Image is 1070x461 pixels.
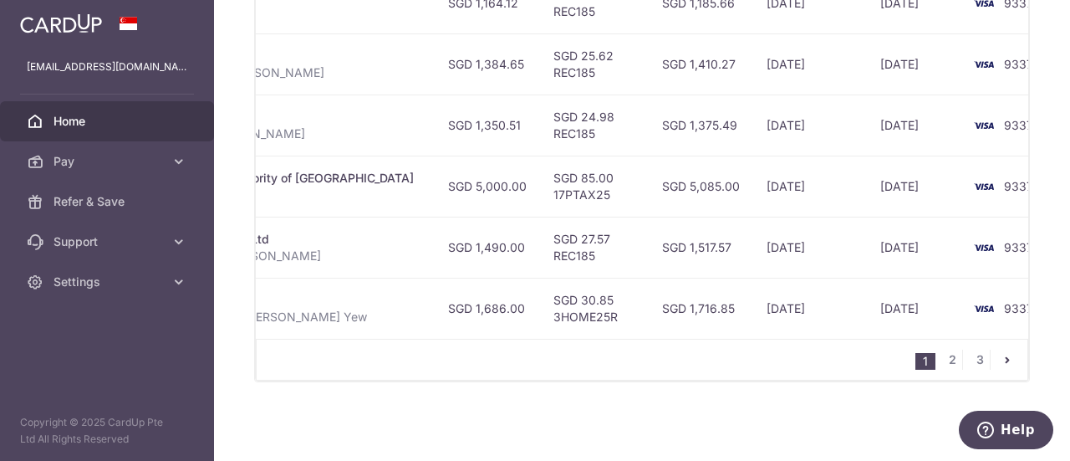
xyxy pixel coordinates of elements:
[967,299,1001,319] img: Bank Card
[53,193,164,210] span: Refer & Save
[867,278,962,339] td: [DATE]
[753,95,867,156] td: [DATE]
[27,59,187,75] p: [EMAIL_ADDRESS][DOMAIN_NAME]
[967,54,1001,74] img: Bank Card
[915,353,935,370] li: 1
[967,115,1001,136] img: Bank Card
[53,153,164,170] span: Pay
[53,274,164,290] span: Settings
[649,95,753,156] td: SGD 1,375.49
[970,350,990,370] a: 3
[958,411,1053,453] iframe: Opens a widget where you can find more information
[942,350,962,370] a: 2
[435,217,540,278] td: SGD 1,490.00
[753,217,867,278] td: [DATE]
[967,238,1001,258] img: Bank Card
[1004,240,1033,254] span: 9337
[915,340,1027,380] nav: pager
[435,156,540,217] td: SGD 5,000.00
[649,33,753,95] td: SGD 1,410.27
[867,33,962,95] td: [DATE]
[435,278,540,339] td: SGD 1,686.00
[53,113,164,130] span: Home
[1004,57,1033,71] span: 9337
[753,278,867,339] td: [DATE]
[540,156,649,217] td: SGD 85.00 17PTAX25
[20,13,102,33] img: CardUp
[867,156,962,217] td: [DATE]
[649,156,753,217] td: SGD 5,085.00
[867,95,962,156] td: [DATE]
[753,33,867,95] td: [DATE]
[1004,301,1033,315] span: 9337
[753,156,867,217] td: [DATE]
[435,33,540,95] td: SGD 1,384.65
[540,95,649,156] td: SGD 24.98 REC185
[540,217,649,278] td: SGD 27.57 REC185
[540,33,649,95] td: SGD 25.62 REC185
[53,233,164,250] span: Support
[540,278,649,339] td: SGD 30.85 3HOME25R
[649,217,753,278] td: SGD 1,517.57
[435,95,540,156] td: SGD 1,350.51
[649,278,753,339] td: SGD 1,716.85
[1004,118,1033,132] span: 9337
[867,217,962,278] td: [DATE]
[967,177,1001,197] img: Bank Card
[1004,179,1033,193] span: 9337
